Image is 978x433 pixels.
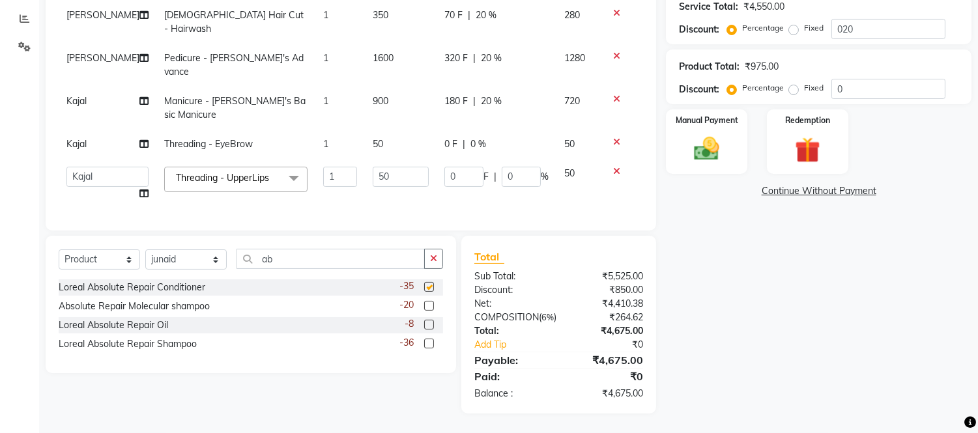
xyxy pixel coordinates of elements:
span: 20 % [476,8,496,22]
span: COMPOSITION [474,311,539,323]
div: ₹975.00 [745,60,779,74]
div: Loreal Absolute Repair Oil [59,318,168,332]
div: Product Total: [679,60,740,74]
a: x [269,172,275,184]
span: | [463,216,465,230]
div: Loreal Absolute Repair Conditioner [59,281,205,294]
a: Continue Without Payment [669,184,969,198]
label: Percentage [742,22,784,34]
span: Manicure - [PERSON_NAME]'s Basic Manicure [164,95,306,120]
span: -8 [405,317,414,331]
label: Fixed [804,82,824,94]
div: ₹4,675.00 [559,352,654,368]
div: ( ) [465,311,566,324]
span: -36 [399,336,414,350]
span: | [463,137,465,151]
span: Kajal [66,138,87,150]
span: 1 [323,217,328,229]
span: 1 [323,138,328,150]
div: Discount: [465,283,559,297]
input: Search or Scan [237,249,425,269]
span: Threading - EyeBrow [164,138,253,150]
div: ₹0 [559,369,654,384]
a: Add Tip [465,338,575,352]
span: 0 F [444,137,457,151]
span: 180 F [444,94,468,108]
span: 50 [373,217,383,229]
label: Manual Payment [676,115,738,126]
span: F [483,170,489,184]
div: Loreal Absolute Repair Shampoo [59,337,197,351]
div: Payable: [465,352,559,368]
label: Redemption [785,115,830,126]
span: 70 F [444,8,463,22]
span: 1280 [564,52,585,64]
span: 50 [564,138,575,150]
span: 1 [323,95,328,107]
span: Total [474,250,504,264]
div: Sub Total: [465,270,559,283]
div: Net: [465,297,559,311]
span: 0 % [470,137,486,151]
div: Absolute Repair Molecular shampoo [59,300,210,313]
span: -35 [399,279,414,293]
span: 0 F [444,216,457,230]
span: | [473,94,476,108]
span: 1 [323,52,328,64]
label: Percentage [742,82,784,94]
span: 720 [564,95,580,107]
span: 320 F [444,51,468,65]
span: -20 [399,298,414,312]
div: ₹5,525.00 [559,270,654,283]
div: ₹4,410.38 [559,297,654,311]
div: ₹264.62 [566,311,653,324]
span: 1 [323,9,328,21]
span: 50 [373,138,383,150]
div: ₹0 [575,338,654,352]
span: Threading - Forehead [164,217,255,229]
span: | [468,8,470,22]
div: Balance : [465,387,559,400]
div: ₹850.00 [559,283,654,297]
span: 50 [564,167,575,179]
div: Total: [465,324,559,338]
img: _gift.svg [787,134,828,166]
span: 900 [373,95,388,107]
span: | [494,170,496,184]
div: Discount: [679,23,719,36]
div: Paid: [465,369,559,384]
span: [PERSON_NAME] [66,9,139,21]
span: % [541,170,549,184]
span: 20 % [481,94,502,108]
span: [DEMOGRAPHIC_DATA] Hair Cut - Hairwash [164,9,304,35]
span: 280 [564,9,580,21]
label: Fixed [804,22,824,34]
div: Discount: [679,83,719,96]
span: 0 % [470,216,486,230]
span: Pedicure - [PERSON_NAME]'s Advance [164,52,304,77]
span: 350 [373,9,388,21]
div: ₹4,675.00 [559,387,654,400]
div: ₹4,675.00 [559,324,654,338]
span: Threading - UpperLips [176,172,269,184]
span: Kajal [66,217,87,229]
span: 6% [541,312,554,322]
span: 50 [564,217,575,229]
span: | [473,51,476,65]
img: _cash.svg [686,134,727,163]
span: 1600 [373,52,394,64]
span: 20 % [481,51,502,65]
span: Kajal [66,95,87,107]
span: [PERSON_NAME] [66,52,139,64]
